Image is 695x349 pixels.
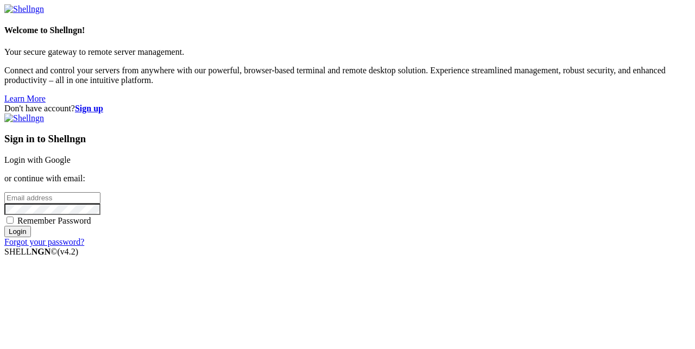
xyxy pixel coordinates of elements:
b: NGN [31,247,51,256]
span: 4.2.0 [58,247,79,256]
input: Remember Password [7,217,14,224]
img: Shellngn [4,113,44,123]
a: Login with Google [4,155,71,164]
span: SHELL © [4,247,78,256]
input: Email address [4,192,100,204]
input: Login [4,226,31,237]
a: Sign up [75,104,103,113]
a: Forgot your password? [4,237,84,246]
p: Your secure gateway to remote server management. [4,47,691,57]
img: Shellngn [4,4,44,14]
h3: Sign in to Shellngn [4,133,691,145]
span: Remember Password [17,216,91,225]
p: or continue with email: [4,174,691,183]
div: Don't have account? [4,104,691,113]
h4: Welcome to Shellngn! [4,26,691,35]
a: Learn More [4,94,46,103]
p: Connect and control your servers from anywhere with our powerful, browser-based terminal and remo... [4,66,691,85]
